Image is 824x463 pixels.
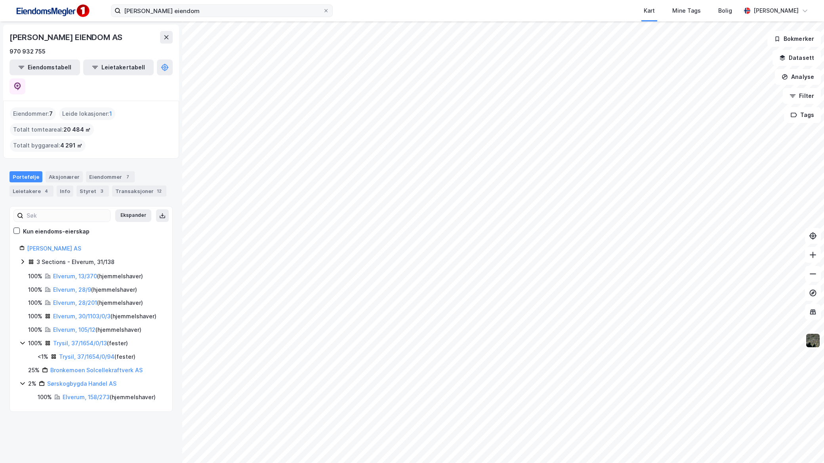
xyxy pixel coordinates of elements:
[28,379,36,388] div: 2%
[63,394,110,400] a: Elverum, 158/273
[121,5,323,17] input: Søk på adresse, matrikkel, gårdeiere, leietakere eller personer
[784,425,824,463] iframe: Chat Widget
[47,380,116,387] a: Sørskogbygda Handel AS
[23,210,110,222] input: Søk
[42,187,50,195] div: 4
[53,299,97,306] a: Elverum, 28/201
[28,365,40,375] div: 25%
[53,325,141,335] div: ( hjemmelshaver )
[53,326,95,333] a: Elverum, 105/12
[112,186,166,197] div: Transaksjoner
[63,125,91,134] span: 20 484 ㎡
[28,272,42,281] div: 100%
[60,141,82,150] span: 4 291 ㎡
[115,209,151,222] button: Ekspander
[57,186,73,197] div: Info
[772,50,821,66] button: Datasett
[10,59,80,75] button: Eiendomstabell
[672,6,701,15] div: Mine Tags
[38,352,48,362] div: <1%
[783,88,821,104] button: Filter
[10,123,94,136] div: Totalt tomteareal :
[10,47,46,56] div: 970 932 755
[76,186,109,197] div: Styret
[49,109,53,119] span: 7
[63,392,156,402] div: ( hjemmelshaver )
[59,352,135,362] div: ( fester )
[784,425,824,463] div: Kontrollprogram for chat
[53,298,143,308] div: ( hjemmelshaver )
[53,339,128,348] div: ( fester )
[53,286,91,293] a: Elverum, 28/9
[53,312,156,321] div: ( hjemmelshaver )
[50,367,143,373] a: Bronkemoen Solcellekraftverk AS
[53,340,107,346] a: Trysil, 37/1654/0/13
[10,31,124,44] div: [PERSON_NAME] EIENDOM AS
[10,171,42,182] div: Portefølje
[28,339,42,348] div: 100%
[124,173,132,181] div: 7
[28,325,42,335] div: 100%
[53,313,111,320] a: Elverum, 30/1103/0/3
[53,272,143,281] div: ( hjemmelshaver )
[46,171,83,182] div: Aksjonærer
[59,353,114,360] a: Trysil, 37/1654/0/94
[38,392,52,402] div: 100%
[53,285,137,295] div: ( hjemmelshaver )
[36,257,114,267] div: 3 Sections - Elverum, 31/138
[805,333,820,348] img: 9k=
[10,107,56,120] div: Eiendommer :
[775,69,821,85] button: Analyse
[718,6,732,15] div: Bolig
[767,31,821,47] button: Bokmerker
[23,227,90,236] div: Kun eiendoms-eierskap
[28,312,42,321] div: 100%
[98,187,106,195] div: 3
[13,2,92,20] img: F4PB6Px+NJ5v8B7XTbfpPpyloAAAAASUVORK5CYII=
[28,298,42,308] div: 100%
[28,285,42,295] div: 100%
[53,273,97,279] a: Elverum, 13/370
[784,107,821,123] button: Tags
[59,107,115,120] div: Leide lokasjoner :
[10,139,86,152] div: Totalt byggareal :
[753,6,799,15] div: [PERSON_NAME]
[10,186,53,197] div: Leietakere
[27,245,81,252] a: [PERSON_NAME] AS
[86,171,135,182] div: Eiendommer
[644,6,655,15] div: Kart
[155,187,163,195] div: 12
[109,109,112,119] span: 1
[83,59,154,75] button: Leietakertabell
